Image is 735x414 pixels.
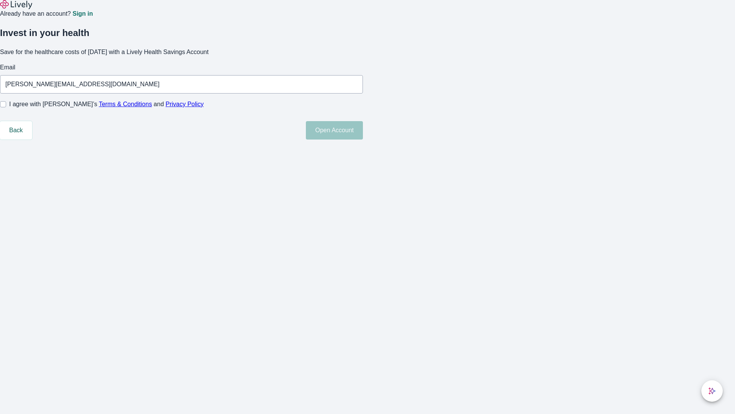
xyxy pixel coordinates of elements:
[166,101,204,107] a: Privacy Policy
[9,100,204,109] span: I agree with [PERSON_NAME]’s and
[708,387,716,395] svg: Lively AI Assistant
[99,101,152,107] a: Terms & Conditions
[701,380,723,402] button: chat
[72,11,93,17] a: Sign in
